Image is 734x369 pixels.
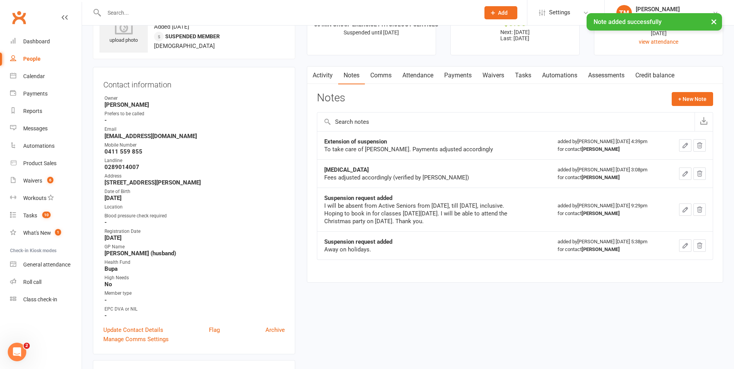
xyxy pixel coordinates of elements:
strong: [MEDICAL_DATA] [324,166,369,173]
strong: Suspension request added [324,238,392,245]
div: Location [104,203,285,211]
div: added by [PERSON_NAME] [DATE] 5:38pm [558,238,660,253]
strong: [PERSON_NAME] (husband) [104,250,285,257]
a: Credit balance [630,67,680,84]
a: view attendance [639,39,678,45]
strong: [PERSON_NAME] [582,174,620,180]
a: Manage Comms Settings [103,335,169,344]
span: Add [498,10,508,16]
div: Fees adjusted accordingly (verified by [PERSON_NAME]) [324,174,518,181]
a: Tasks [510,67,537,84]
div: Date of Birth [104,188,285,195]
a: Update Contact Details [103,325,163,335]
a: Archive [265,325,285,335]
span: 2 [24,343,30,349]
a: Clubworx [9,8,29,27]
a: Tasks 10 [10,207,82,224]
div: Workouts [23,195,46,201]
a: Calendar [10,68,82,85]
div: added by [PERSON_NAME] [DATE] 4:39pm [558,138,660,153]
a: Payments [439,67,477,84]
div: GP Name [104,243,285,251]
strong: [STREET_ADDRESS][PERSON_NAME] [104,179,285,186]
div: I will be absent from Active Seniors from [DATE], till [DATE], inclusive. Hoping to book in for c... [324,202,518,225]
a: Reports [10,102,82,120]
h3: Notes [317,92,345,106]
h3: Contact information [103,77,285,89]
strong: [PERSON_NAME] [104,101,285,108]
div: Prefers to be called [104,110,285,118]
div: Mobile Number [104,142,285,149]
div: Address [104,173,285,180]
div: Health Fund [104,259,285,266]
div: Staying Active [PERSON_NAME] [636,13,712,20]
a: Roll call [10,273,82,291]
div: for contact [558,145,660,153]
div: added by [PERSON_NAME] [DATE] 9:29pm [558,202,660,217]
div: Landline [104,157,285,164]
div: Registration Date [104,228,285,235]
div: Reports [23,108,42,114]
div: Roll call [23,279,41,285]
div: Class check-in [23,296,57,302]
a: Product Sales [10,155,82,172]
div: People [23,56,41,62]
a: General attendance kiosk mode [10,256,82,273]
strong: [EMAIL_ADDRESS][DOMAIN_NAME] [104,133,285,140]
input: Search notes [317,113,695,131]
div: Payments [23,91,48,97]
a: Dashboard [10,33,82,50]
div: Automations [23,143,55,149]
div: Note added successfully [587,13,722,31]
div: High Needs [104,274,285,282]
button: + New Note [672,92,713,106]
span: 6 [47,177,53,183]
strong: No [104,281,285,288]
div: TM [616,5,632,20]
a: Flag [209,325,220,335]
div: Blood pressure check required [104,212,285,220]
div: Tasks [23,212,37,219]
a: Messages [10,120,82,137]
div: What's New [23,230,51,236]
div: for contact [558,210,660,217]
strong: [PERSON_NAME] [582,146,620,152]
a: Automations [537,67,583,84]
strong: Extension of suspension [324,138,387,145]
span: Settings [549,4,570,21]
div: added by [PERSON_NAME] [DATE] 3:08pm [558,166,660,181]
div: EPC DVA or NIL [104,306,285,313]
div: Dashboard [23,38,50,44]
a: What's New1 [10,224,82,242]
strong: 0411 559 855 [104,148,285,155]
strong: - [104,297,285,304]
p: Next: [DATE] Last: [DATE] [458,29,572,41]
a: Waivers 6 [10,172,82,190]
a: Comms [365,67,397,84]
span: Suspended member [165,33,220,39]
strong: - [104,312,285,319]
strong: - [104,117,285,124]
div: for contact [558,246,660,253]
input: Search... [102,7,474,18]
a: Class kiosk mode [10,291,82,308]
iframe: Intercom live chat [8,343,26,361]
button: Add [484,6,517,19]
div: General attendance [23,261,70,268]
div: Email [104,126,285,133]
span: 1 [55,229,61,236]
a: People [10,50,82,68]
div: Owner [104,95,285,102]
div: Waivers [23,178,42,184]
div: Away on holidays. [324,246,518,253]
strong: [DATE] [104,234,285,241]
div: [PERSON_NAME] [636,6,712,13]
div: Messages [23,125,48,132]
strong: [DATE] [104,195,285,202]
span: 10 [42,212,51,218]
strong: [PERSON_NAME] [582,246,620,252]
div: Product Sales [23,160,56,166]
div: Member type [104,290,285,297]
button: × [707,13,721,30]
a: Attendance [397,67,439,84]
